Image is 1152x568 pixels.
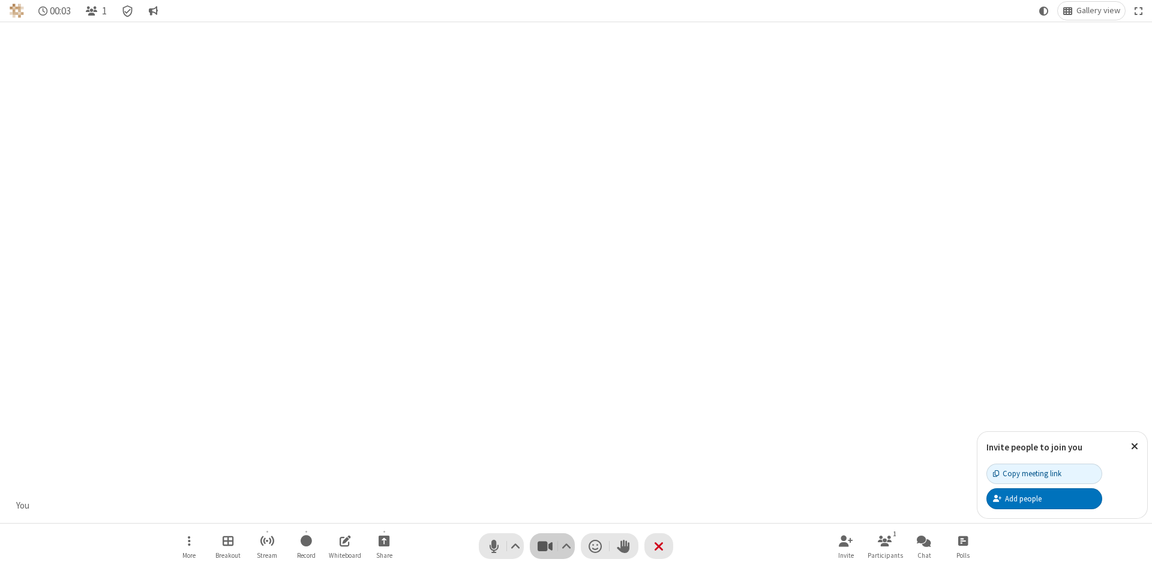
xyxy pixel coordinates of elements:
[479,533,524,559] button: Mute (Alt+A)
[102,5,107,17] span: 1
[1058,2,1125,20] button: Change layout
[559,533,575,559] button: Video setting
[329,552,361,559] span: Whiteboard
[906,529,942,563] button: Open chat
[986,488,1102,509] button: Add people
[215,552,241,559] span: Breakout
[868,552,903,559] span: Participants
[508,533,524,559] button: Audio settings
[581,533,610,559] button: Send a reaction
[610,533,638,559] button: Raise hand
[986,441,1082,453] label: Invite people to join you
[1130,2,1148,20] button: Fullscreen
[50,5,71,17] span: 00:03
[297,552,316,559] span: Record
[917,552,931,559] span: Chat
[171,529,207,563] button: Open menu
[10,4,24,18] img: QA Selenium DO NOT DELETE OR CHANGE
[890,528,900,539] div: 1
[249,529,285,563] button: Start streaming
[327,529,363,563] button: Open shared whiteboard
[182,552,196,559] span: More
[376,552,392,559] span: Share
[116,2,139,20] div: Meeting details Encryption enabled
[12,499,34,513] div: You
[288,529,324,563] button: Start recording
[993,468,1061,479] div: Copy meeting link
[530,533,575,559] button: Stop video (Alt+V)
[1122,432,1147,461] button: Close popover
[986,464,1102,484] button: Copy meeting link
[366,529,402,563] button: Start sharing
[210,529,246,563] button: Manage Breakout Rooms
[644,533,673,559] button: End or leave meeting
[34,2,76,20] div: Timer
[956,552,970,559] span: Polls
[828,529,864,563] button: Invite participants (Alt+I)
[257,552,277,559] span: Stream
[80,2,112,20] button: Open participant list
[143,2,163,20] button: Conversation
[867,529,903,563] button: Open participant list
[1076,6,1120,16] span: Gallery view
[1034,2,1054,20] button: Using system theme
[838,552,854,559] span: Invite
[945,529,981,563] button: Open poll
